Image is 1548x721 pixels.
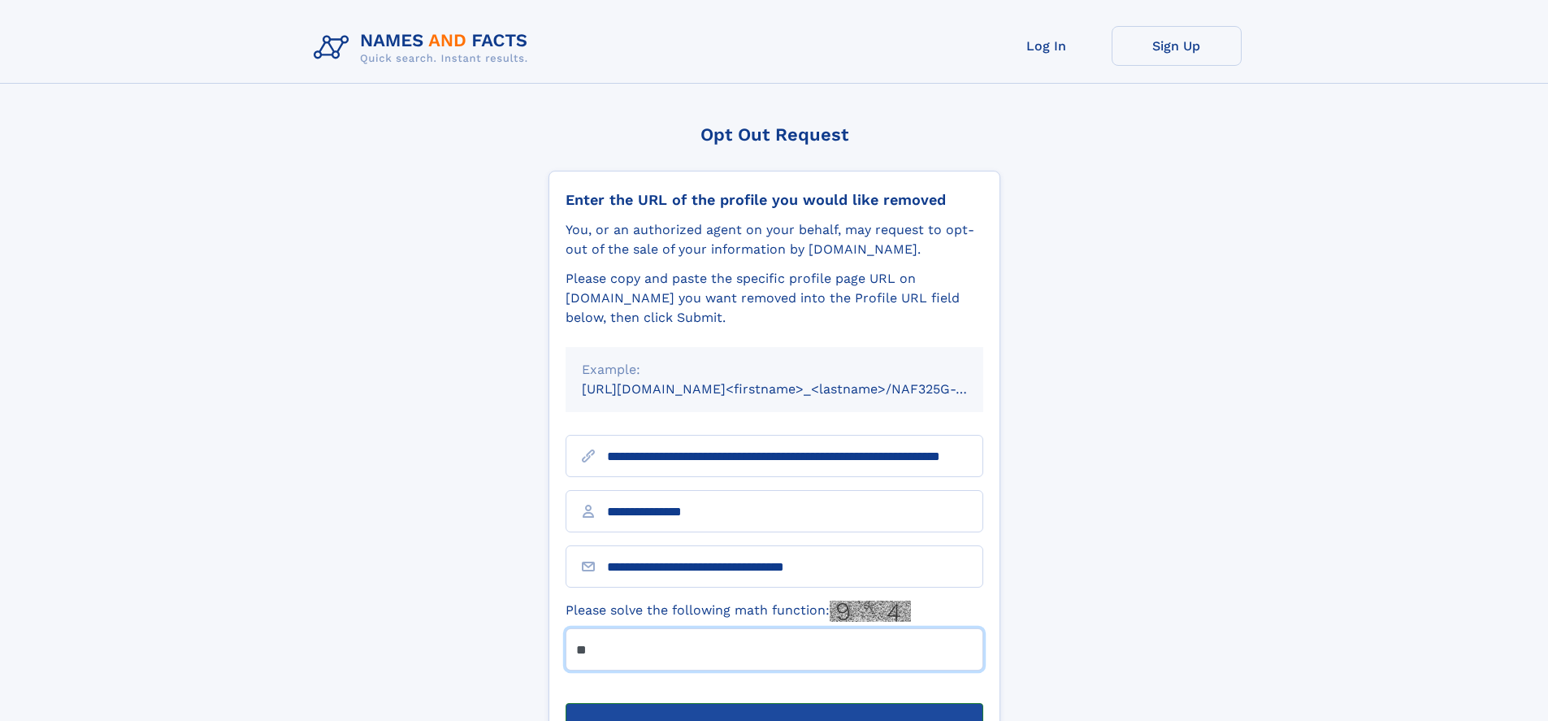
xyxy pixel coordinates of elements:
img: Logo Names and Facts [307,26,541,70]
div: Enter the URL of the profile you would like removed [566,191,983,209]
div: Example: [582,360,967,380]
div: Opt Out Request [549,124,1000,145]
label: Please solve the following math function: [566,601,911,622]
div: Please copy and paste the specific profile page URL on [DOMAIN_NAME] you want removed into the Pr... [566,269,983,328]
a: Log In [982,26,1112,66]
small: [URL][DOMAIN_NAME]<firstname>_<lastname>/NAF325G-xxxxxxxx [582,381,1014,397]
div: You, or an authorized agent on your behalf, may request to opt-out of the sale of your informatio... [566,220,983,259]
a: Sign Up [1112,26,1242,66]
